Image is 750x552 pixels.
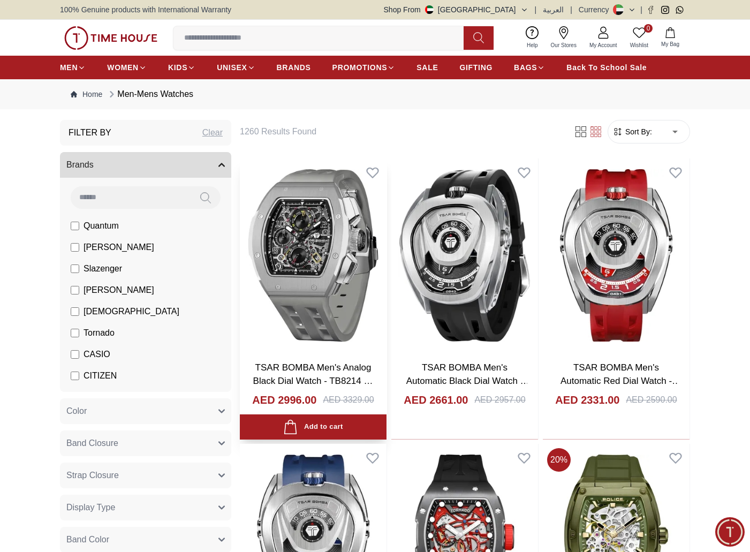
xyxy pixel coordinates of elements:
[283,420,343,434] div: Add to cart
[217,62,247,73] span: UNISEX
[323,394,374,406] div: AED 3329.00
[459,58,493,77] a: GIFTING
[715,517,745,547] div: Chat Widget
[66,405,87,418] span: Color
[555,392,619,407] h4: AED 2331.00
[543,158,690,352] a: TSAR BOMBA Men's Automatic Red Dial Watch - TB8213A-04 SET
[277,58,311,77] a: BRANDS
[514,62,537,73] span: BAGS
[60,495,231,520] button: Display Type
[71,89,102,100] a: Home
[60,58,86,77] a: MEN
[110,326,206,345] div: Track your Shipment
[459,62,493,73] span: GIFTING
[60,430,231,456] button: Band Closure
[544,24,583,51] a: Our Stores
[566,58,647,77] a: Back To School Sale
[57,14,179,24] div: [PERSON_NAME]
[96,276,143,296] div: Services
[66,158,94,171] span: Brands
[585,41,622,49] span: My Account
[71,307,79,316] input: [DEMOGRAPHIC_DATA]
[11,206,211,217] div: [PERSON_NAME]
[202,126,223,139] div: Clear
[3,361,211,415] textarea: We are here to help you
[104,301,206,320] div: Nearest Store Locator
[18,226,164,261] span: Hello! I'm your Time House Watches Support Assistant. How can I assist you [DATE]?
[522,41,542,49] span: Help
[560,362,681,400] a: TSAR BOMBA Men's Automatic Red Dial Watch - TB8213A-04 SET
[406,362,529,400] a: TSAR BOMBA Men's Automatic Black Dial Watch - TB8213A-06 SET
[107,58,147,77] a: WOMEN
[425,5,434,14] img: United Arab Emirates
[384,4,528,15] button: Shop From[GEOGRAPHIC_DATA]
[543,4,564,15] button: العربية
[84,284,154,297] span: [PERSON_NAME]
[332,62,388,73] span: PROMOTIONS
[84,241,154,254] span: [PERSON_NAME]
[71,243,79,252] input: [PERSON_NAME]
[26,276,90,296] div: New Enquiry
[33,279,84,292] span: New Enquiry
[240,158,387,352] img: TSAR BOMBA Men's Analog Black Dial Watch - TB8214 C-Grey
[66,501,115,514] span: Display Type
[60,398,231,424] button: Color
[60,152,231,178] button: Brands
[474,394,525,406] div: AED 2957.00
[66,437,118,450] span: Band Closure
[655,25,686,50] button: My Bag
[240,125,560,138] h6: 1260 Results Found
[640,4,642,15] span: |
[71,329,79,337] input: Tornado
[520,24,544,51] a: Help
[661,6,669,14] a: Instagram
[657,40,684,48] span: My Bag
[240,414,387,440] button: Add to cart
[14,326,104,345] div: Request a callback
[66,533,109,546] span: Band Color
[612,126,652,137] button: Sort By:
[143,257,170,264] span: 12:32 PM
[60,463,231,488] button: Strap Closure
[64,26,157,50] img: ...
[623,126,652,137] span: Sort By:
[103,279,137,292] span: Services
[404,392,468,407] h4: AED 2661.00
[84,220,119,232] span: Quantum
[647,6,655,14] a: Facebook
[84,391,113,404] span: GUESS
[624,24,655,51] a: 0Wishlist
[277,62,311,73] span: BRANDS
[66,469,119,482] span: Strap Closure
[71,372,79,380] input: CITIZEN
[253,362,374,400] a: TSAR BOMBA Men's Analog Black Dial Watch - TB8214 C-Grey
[111,304,199,317] span: Nearest Store Locator
[156,279,199,292] span: Exchanges
[60,79,690,109] nav: Breadcrumb
[168,62,187,73] span: KIDS
[69,126,111,139] h3: Filter By
[626,41,653,49] span: Wishlist
[566,62,647,73] span: Back To School Sale
[60,62,78,73] span: MEN
[514,58,545,77] a: BAGS
[149,276,206,296] div: Exchanges
[676,6,684,14] a: Whatsapp
[84,262,122,275] span: Slazenger
[217,58,255,77] a: UNISEX
[107,62,139,73] span: WOMEN
[71,286,79,294] input: [PERSON_NAME]
[391,158,538,352] img: TSAR BOMBA Men's Automatic Black Dial Watch - TB8213A-06 SET
[71,222,79,230] input: Quantum
[547,448,571,472] span: 20 %
[570,4,572,15] span: |
[8,8,29,29] em: Back
[644,24,653,33] span: 0
[535,4,537,15] span: |
[84,305,179,318] span: [DEMOGRAPHIC_DATA]
[71,264,79,273] input: Slazenger
[84,327,115,339] span: Tornado
[168,58,195,77] a: KIDS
